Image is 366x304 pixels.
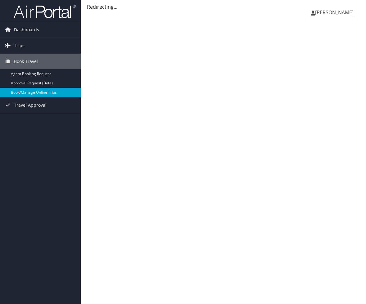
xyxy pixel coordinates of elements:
[315,9,354,16] span: [PERSON_NAME]
[14,38,25,53] span: Trips
[311,3,360,22] a: [PERSON_NAME]
[87,3,360,11] div: Redirecting...
[14,4,76,19] img: airportal-logo.png
[14,97,47,113] span: Travel Approval
[14,54,38,69] span: Book Travel
[14,22,39,38] span: Dashboards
